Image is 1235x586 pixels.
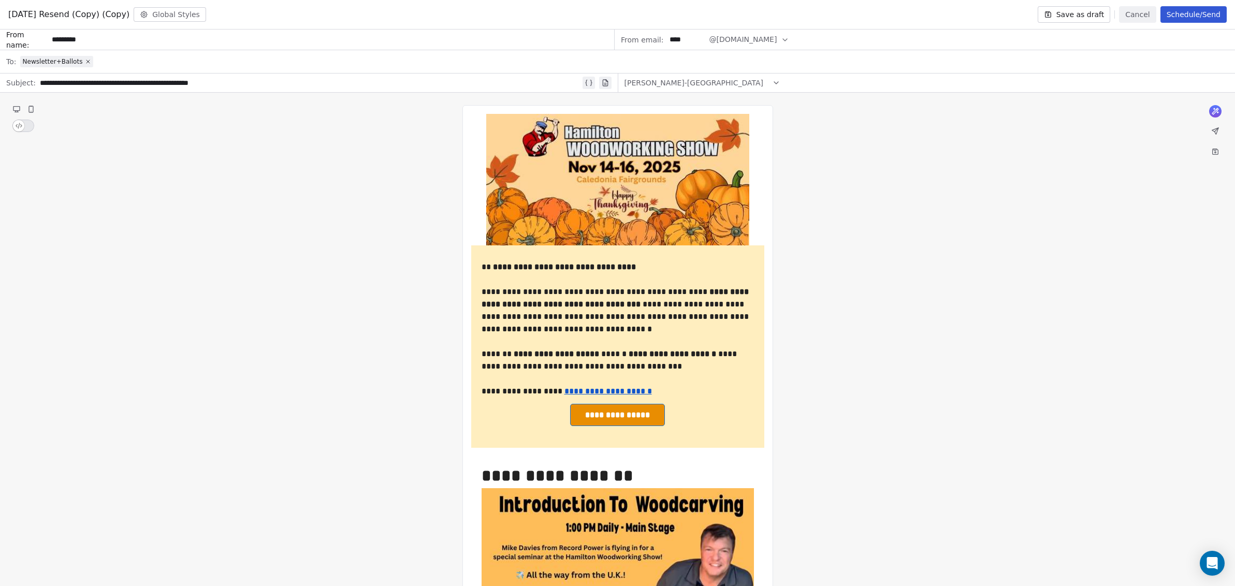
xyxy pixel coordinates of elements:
div: Open Intercom Messenger [1200,551,1225,576]
button: Cancel [1119,6,1156,23]
button: Global Styles [134,7,206,22]
span: To: [6,56,16,67]
button: Schedule/Send [1160,6,1227,23]
span: @[DOMAIN_NAME] [709,34,777,45]
span: [PERSON_NAME]-[GEOGRAPHIC_DATA] [624,78,764,88]
button: Save as draft [1038,6,1111,23]
span: Newsletter+Ballots [22,57,82,66]
span: From email: [621,35,663,45]
span: From name: [6,30,48,50]
span: [DATE] Resend (Copy) (Copy) [8,8,129,21]
span: Subject: [6,78,36,91]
